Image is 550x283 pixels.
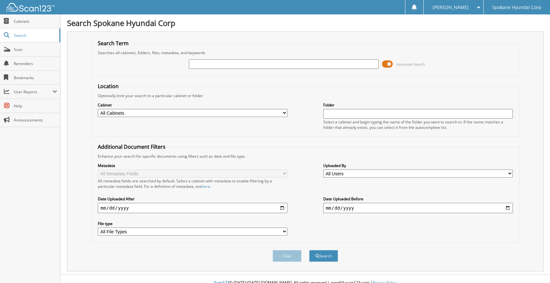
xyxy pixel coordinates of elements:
span: Bookmarks [14,75,57,80]
label: Cabinet [98,102,287,108]
label: Metadata [98,163,287,168]
label: Date Uploaded After [98,196,287,202]
span: Spokane Hyundai Corp [492,5,541,9]
div: Enhance your search for specific documents using filters such as date and file type. [95,154,516,159]
span: [PERSON_NAME] [433,5,469,9]
span: Cabinets [14,19,57,24]
div: Searches all cabinets, folders, files, metadata, and keywords [95,50,516,55]
label: Uploaded By [323,163,513,168]
legend: Search Term [95,40,132,47]
img: scan123-logo-white.svg [6,3,55,12]
button: Search [309,250,338,262]
div: Optionally limit your search to a particular cabinet or folder [95,93,516,98]
input: end [323,203,513,213]
legend: Additional Document Filters [95,143,169,150]
span: Reminders [14,61,57,66]
button: Clear [273,250,301,262]
span: User Reports [14,89,53,95]
input: start [98,203,287,213]
div: All metadata fields are searched by default. Select a cabinet with metadata to enable filtering b... [98,178,287,189]
label: File type [98,221,287,226]
label: Date Uploaded Before [323,196,513,202]
span: Help [14,103,57,109]
span: Search [14,33,56,38]
span: Advanced Search [396,62,425,67]
span: Announcements [14,117,57,123]
div: Select a cabinet and begin typing the name of the folder you want to search in. If the name match... [323,119,513,130]
label: Folder [323,102,513,108]
legend: Location [95,83,122,90]
span: Scan [14,47,57,52]
a: here [202,184,210,189]
h1: Search Spokane Hyundai Corp [67,18,544,28]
